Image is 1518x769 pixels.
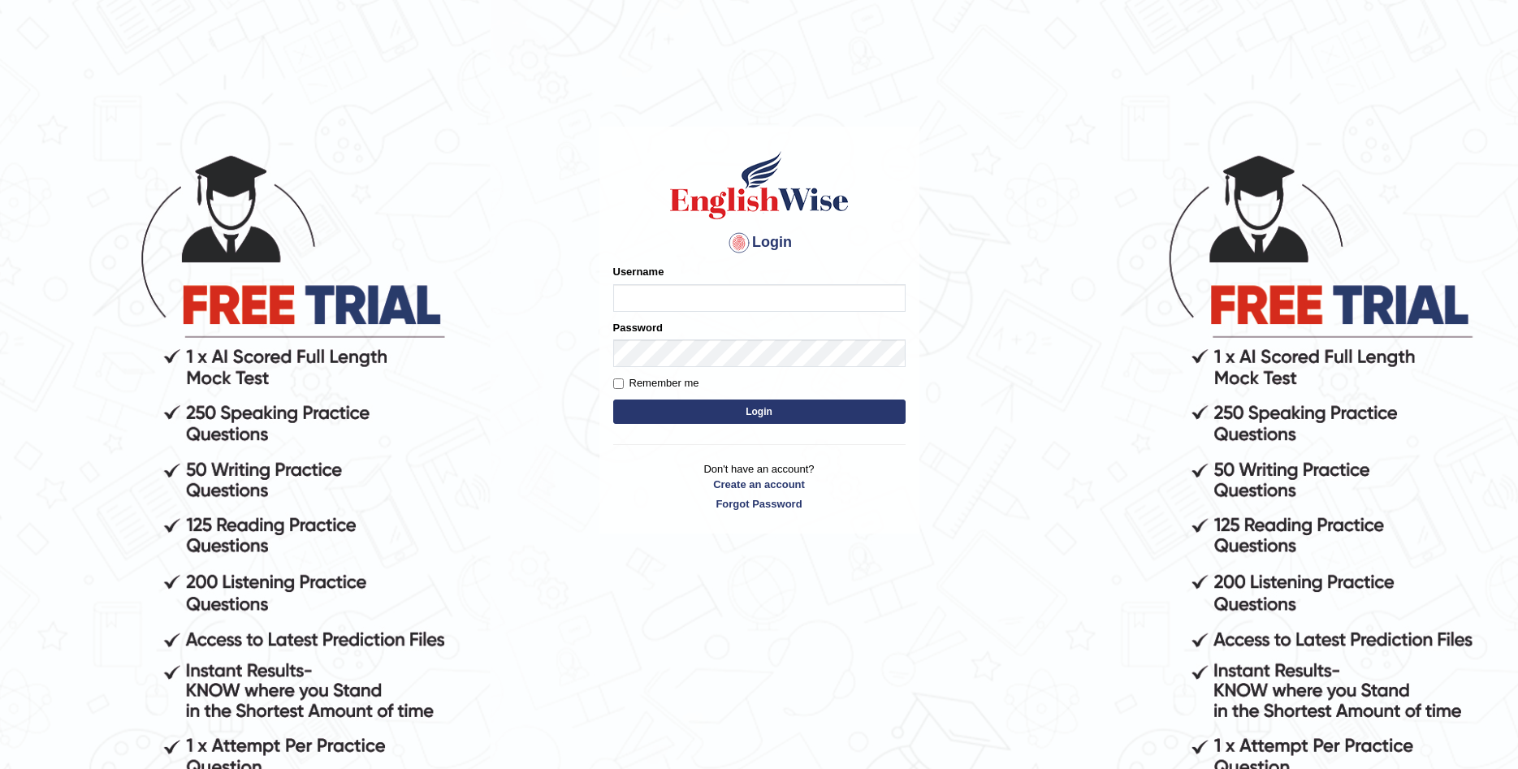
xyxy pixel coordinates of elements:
[613,320,663,335] label: Password
[613,477,906,492] a: Create an account
[667,149,852,222] img: Logo of English Wise sign in for intelligent practice with AI
[613,378,624,389] input: Remember me
[613,264,664,279] label: Username
[613,400,906,424] button: Login
[613,461,906,512] p: Don't have an account?
[613,230,906,256] h4: Login
[613,375,699,391] label: Remember me
[613,496,906,512] a: Forgot Password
